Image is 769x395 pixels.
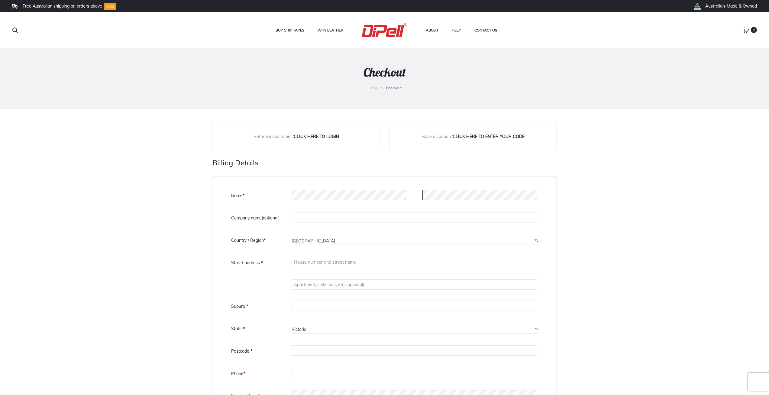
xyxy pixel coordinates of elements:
span: 2 [751,27,757,33]
label: Company name [231,212,279,222]
a: About [426,26,438,34]
span: Checkout [386,86,402,90]
a: Click here to login [294,134,339,139]
span: (optional) [262,215,279,221]
label: Suburb [231,301,248,311]
label: Phone [231,368,245,378]
div: Returning customer? [212,124,380,149]
span: State [292,323,537,334]
label: Country / Region [231,235,266,245]
label: Name [231,190,244,200]
label: State [231,323,245,333]
span: Country / Region [292,235,537,245]
span: Victoria [292,324,537,334]
img: Frame.svg [12,4,18,9]
a: Home [368,86,378,90]
input: House number and street name [292,257,537,267]
input: Apartment, suite, unit, etc. (optional) [292,279,537,290]
h3: Billing Details [212,158,557,176]
a: Why Leather [318,26,343,34]
h1: Checkout [12,66,757,78]
a: Contact Us [474,26,497,34]
a: Click here to enter your code [453,134,525,139]
a: 2 [743,27,749,33]
a: Buy Grip Tapes [276,26,304,34]
img: Group-10.svg [104,3,116,10]
li: Australian-Made & Owned [705,3,757,9]
span: Australia [292,236,537,246]
li: Free Australian shipping on orders above [23,3,102,9]
a: Help [452,26,461,34]
img: th_right_icon2.png [693,3,701,10]
div: Have a coupon? [389,124,557,149]
label: Postcode [231,345,252,355]
label: Street address [231,257,263,267]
